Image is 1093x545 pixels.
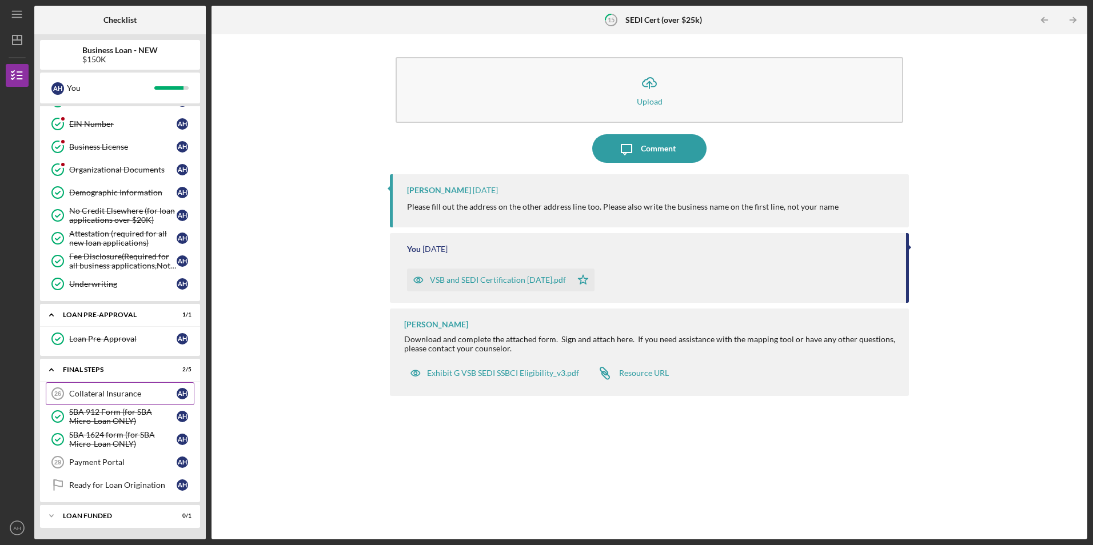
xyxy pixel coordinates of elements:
[177,141,188,153] div: A H
[69,119,177,129] div: EIN Number
[69,142,177,151] div: Business License
[637,97,663,106] div: Upload
[82,55,158,64] div: $150K
[625,15,702,25] b: SEDI Cert (over $25k)
[592,134,707,163] button: Comment
[404,320,468,329] div: [PERSON_NAME]
[63,366,163,373] div: FINAL STEPS
[407,269,595,291] button: VSB and SEDI Certification [DATE].pdf
[46,135,194,158] a: Business LicenseAH
[177,164,188,175] div: A H
[619,368,669,378] div: Resource URL
[51,82,64,95] div: A H
[69,229,177,247] div: Attestation (required for all new loan applications)
[177,118,188,130] div: A H
[69,206,177,225] div: No Credit Elsewhere (for loan applications over $20K)
[69,430,177,448] div: SBA 1624 form (for SBA Micro-Loan ONLY)
[177,479,188,491] div: A H
[54,390,61,397] tspan: 26
[46,181,194,204] a: Demographic InformationAH
[177,456,188,468] div: A H
[69,480,177,490] div: Ready for Loan Origination
[171,512,192,519] div: 0 / 1
[407,186,471,195] div: [PERSON_NAME]
[177,210,188,221] div: A H
[177,434,188,445] div: A H
[46,158,194,181] a: Organizational DocumentsAH
[67,78,154,98] div: You
[591,362,669,384] a: Resource URL
[46,227,194,250] a: Attestation (required for all new loan applications)AH
[46,474,194,496] a: Ready for Loan OriginationAH
[177,411,188,422] div: A H
[473,186,498,195] time: 2025-09-05 15:59
[46,428,194,451] a: SBA 1624 form (for SBA Micro-Loan ONLY)AH
[427,368,579,378] div: Exhibit G VSB SEDI SSBCI Eligibility_v3.pdf
[177,278,188,290] div: A H
[54,459,61,466] tspan: 29
[69,334,177,343] div: Loan Pre-Approval
[404,362,585,384] button: Exhibit G VSB SEDI SSBCI Eligibility_v3.pdf
[46,250,194,272] a: Fee Disclosure(Required for all business applications,Not needed for Contractor loans)AH
[103,15,137,25] b: Checklist
[396,57,903,123] button: Upload
[407,245,421,254] div: You
[69,165,177,174] div: Organizational Documents
[171,366,192,373] div: 2 / 5
[177,333,188,344] div: A H
[69,279,177,288] div: Underwriting
[404,335,897,353] div: Download and complete the attached form. Sign and attach here. If you need assistance with the ma...
[82,46,158,55] b: Business Loan - NEW
[46,204,194,227] a: No Credit Elsewhere (for loan applications over $20K)AH
[46,327,194,350] a: Loan Pre-ApprovalAH
[69,389,177,398] div: Collateral Insurance
[177,187,188,198] div: A H
[407,201,839,213] p: Please fill out the address on the other address line too. Please also write the business name on...
[171,311,192,318] div: 1 / 1
[430,275,566,284] div: VSB and SEDI Certification [DATE].pdf
[641,134,676,163] div: Comment
[177,388,188,399] div: A H
[69,458,177,467] div: Payment Portal
[422,245,448,254] time: 2025-09-05 15:47
[177,233,188,244] div: A H
[69,188,177,197] div: Demographic Information
[69,252,177,270] div: Fee Disclosure(Required for all business applications,Not needed for Contractor loans)
[46,382,194,405] a: 26Collateral InsuranceAH
[46,113,194,135] a: EIN NumberAH
[46,451,194,474] a: 29Payment PortalAH
[69,407,177,426] div: SBA 912 Form (for SBA Micro-Loan ONLY)
[46,272,194,295] a: UnderwritingAH
[46,405,194,428] a: SBA 912 Form (for SBA Micro-Loan ONLY)AH
[63,311,163,318] div: LOAN PRE-APPROVAL
[6,516,29,539] button: AH
[177,255,188,267] div: A H
[608,16,615,23] tspan: 15
[13,525,21,531] text: AH
[63,512,163,519] div: LOAN FUNDED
